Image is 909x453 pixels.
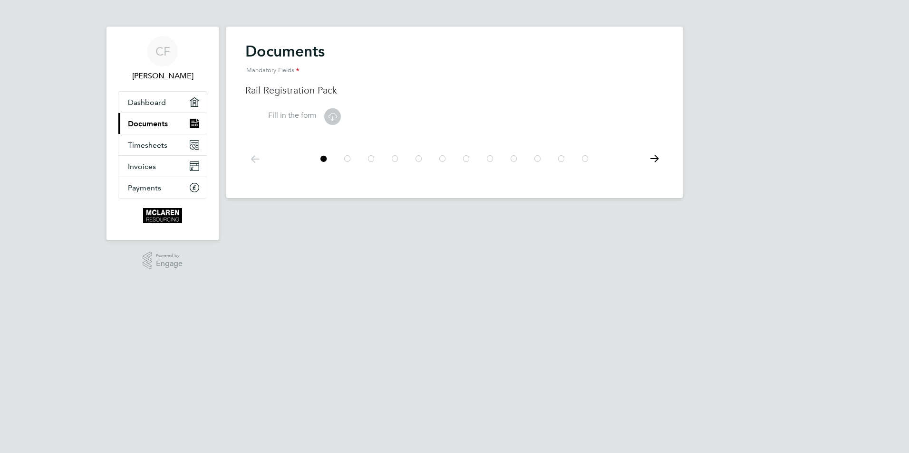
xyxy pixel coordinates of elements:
span: CF [155,45,170,57]
nav: Main navigation [106,27,219,240]
img: mclaren-logo-retina.png [143,208,182,223]
h2: Documents [245,42,664,80]
span: Timesheets [128,141,167,150]
span: Invoices [128,162,156,171]
span: Powered by [156,252,183,260]
a: Dashboard [118,92,207,113]
span: Dashboard [128,98,166,107]
span: Engage [156,260,183,268]
a: Payments [118,177,207,198]
a: Invoices [118,156,207,177]
h3: Rail Registration Pack [245,84,664,96]
a: Timesheets [118,134,207,155]
a: Go to home page [118,208,207,223]
label: Fill in the form [245,111,317,121]
a: CF[PERSON_NAME] [118,36,207,82]
a: Documents [118,113,207,134]
a: Powered byEngage [143,252,183,270]
span: Documents [128,119,168,128]
span: Charley Frost [118,70,207,82]
span: Payments [128,183,161,192]
div: Mandatory Fields [245,61,664,80]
